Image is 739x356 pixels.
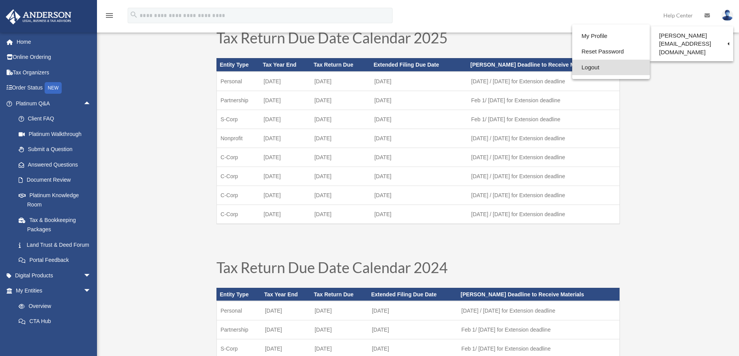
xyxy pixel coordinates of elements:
a: Submit a Question [11,142,103,157]
td: Feb 1/ [DATE] for Extension deadline [467,110,620,129]
h1: Tax Return Due Date Calendar 2025 [216,30,620,49]
td: [DATE] [310,91,370,110]
td: C-Corp [216,148,260,167]
th: [PERSON_NAME] Deadline to Receive Materials [467,58,620,71]
a: Logout [572,60,650,76]
td: [DATE] [310,167,370,186]
td: C-Corp [216,186,260,205]
a: Digital Productsarrow_drop_down [5,268,103,283]
td: [DATE] [368,320,458,339]
td: Personal [216,72,260,91]
img: Anderson Advisors Platinum Portal [3,9,74,24]
td: Partnership [216,91,260,110]
td: [DATE] [311,320,368,339]
td: [DATE] [310,148,370,167]
td: [DATE] [370,91,467,110]
i: search [130,10,138,19]
a: Entity Change Request [11,329,103,344]
div: NEW [45,82,62,94]
td: [DATE] / [DATE] for Extension deadline [457,301,620,320]
td: [DATE] [260,205,311,224]
img: User Pic [722,10,733,21]
th: Entity Type [216,288,261,301]
span: arrow_drop_down [83,283,99,299]
td: Personal [216,301,261,320]
td: [DATE] [260,129,311,148]
a: Land Trust & Deed Forum [11,237,103,253]
td: [DATE] / [DATE] for Extension deadline [467,205,620,224]
td: [DATE] [260,72,311,91]
td: [DATE] [370,205,467,224]
td: [DATE] / [DATE] for Extension deadline [467,186,620,205]
a: Tax & Bookkeeping Packages [11,212,103,237]
a: Client FAQ [11,111,103,127]
a: My Entitiesarrow_drop_down [5,283,103,299]
td: [DATE] [261,320,311,339]
td: C-Corp [216,167,260,186]
td: Feb 1/ [DATE] for Extension deadline [467,91,620,110]
th: Extended Filing Due Date [370,58,467,71]
th: Extended Filing Due Date [368,288,458,301]
a: Platinum Knowledge Room [11,187,103,212]
td: [DATE] [310,186,370,205]
td: [DATE] [310,72,370,91]
td: [DATE] [260,167,311,186]
td: [DATE] [261,301,311,320]
td: [DATE] [368,301,458,320]
td: [DATE] [370,148,467,167]
th: Tax Year End [261,288,311,301]
th: [PERSON_NAME] Deadline to Receive Materials [457,288,620,301]
td: Nonprofit [216,129,260,148]
td: [DATE] / [DATE] for Extension deadline [467,129,620,148]
a: Portal Feedback [11,253,103,268]
td: [DATE] [310,110,370,129]
th: Tax Return Due [310,58,370,71]
a: Online Ordering [5,50,103,65]
a: Platinum Walkthrough [11,126,103,142]
td: [DATE] [370,72,467,91]
span: arrow_drop_down [83,268,99,284]
a: [PERSON_NAME][EMAIL_ADDRESS][DOMAIN_NAME] [650,28,733,59]
td: C-Corp [216,205,260,224]
td: [DATE] [370,167,467,186]
h1: Tax Return Due Date Calendar 2024 [216,260,620,279]
td: [DATE] [310,205,370,224]
td: [DATE] [260,110,311,129]
td: [DATE] / [DATE] for Extension deadline [467,72,620,91]
a: Overview [11,298,103,314]
th: Tax Return Due [311,288,368,301]
td: [DATE] [260,91,311,110]
a: Home [5,34,103,50]
td: [DATE] [370,110,467,129]
i: menu [105,11,114,20]
a: Document Review [11,172,103,188]
a: Order StatusNEW [5,80,103,96]
td: S-Corp [216,110,260,129]
td: [DATE] / [DATE] for Extension deadline [467,167,620,186]
a: Answered Questions [11,157,103,172]
th: Tax Year End [260,58,311,71]
a: Reset Password [572,44,650,60]
a: CTA Hub [11,314,103,329]
td: Partnership [216,320,261,339]
td: [DATE] [311,301,368,320]
td: [DATE] [370,129,467,148]
a: My Profile [572,28,650,44]
td: [DATE] [370,186,467,205]
a: Tax Organizers [5,65,103,80]
td: Feb 1/ [DATE] for Extension deadline [457,320,620,339]
a: Platinum Q&Aarrow_drop_up [5,96,103,111]
td: [DATE] / [DATE] for Extension deadline [467,148,620,167]
a: menu [105,14,114,20]
th: Entity Type [216,58,260,71]
span: arrow_drop_up [83,96,99,112]
td: [DATE] [260,148,311,167]
td: [DATE] [310,129,370,148]
td: [DATE] [260,186,311,205]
